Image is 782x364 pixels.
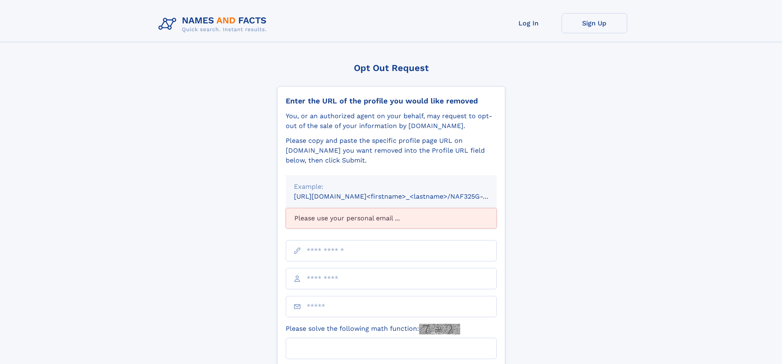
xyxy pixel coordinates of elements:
div: You, or an authorized agent on your behalf, may request to opt-out of the sale of your informatio... [286,111,497,131]
img: Logo Names and Facts [155,13,273,35]
label: Please solve the following math function: [286,324,460,334]
a: Sign Up [562,13,627,33]
div: Please copy and paste the specific profile page URL on [DOMAIN_NAME] you want removed into the Pr... [286,136,497,165]
small: [URL][DOMAIN_NAME]<firstname>_<lastname>/NAF325G-xxxxxxxx [294,192,512,200]
div: Please use your personal email ... [286,208,497,229]
div: Enter the URL of the profile you would like removed [286,96,497,105]
div: Opt Out Request [277,63,505,73]
a: Log In [496,13,562,33]
div: Example: [294,182,488,192]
